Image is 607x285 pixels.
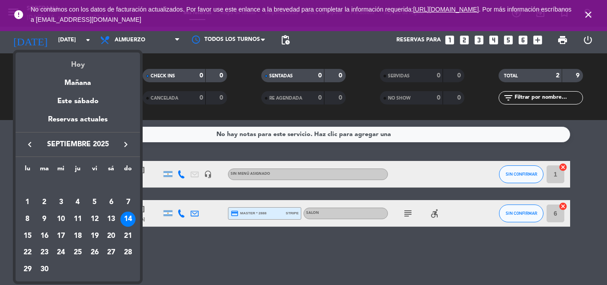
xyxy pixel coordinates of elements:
[86,164,103,177] th: viernes
[120,229,136,244] div: 21
[87,212,102,227] div: 12
[120,211,136,228] td: 14 de septiembre de 2025
[24,139,35,150] i: keyboard_arrow_left
[87,229,102,244] div: 19
[70,212,85,227] div: 11
[103,194,120,211] td: 6 de septiembre de 2025
[86,245,103,261] td: 26 de septiembre de 2025
[120,194,136,211] td: 7 de septiembre de 2025
[104,195,119,210] div: 6
[103,228,120,245] td: 20 de septiembre de 2025
[19,245,36,261] td: 22 de septiembre de 2025
[87,195,102,210] div: 5
[19,164,36,177] th: lunes
[52,164,69,177] th: miércoles
[36,261,53,278] td: 30 de septiembre de 2025
[69,194,86,211] td: 4 de septiembre de 2025
[36,245,53,261] td: 23 de septiembre de 2025
[16,71,140,89] div: Mañana
[20,245,35,261] div: 22
[69,211,86,228] td: 11 de septiembre de 2025
[104,245,119,261] div: 27
[19,177,136,194] td: SEP.
[103,211,120,228] td: 13 de septiembre de 2025
[52,194,69,211] td: 3 de septiembre de 2025
[87,245,102,261] div: 26
[37,212,52,227] div: 9
[19,228,36,245] td: 15 de septiembre de 2025
[104,229,119,244] div: 20
[86,228,103,245] td: 19 de septiembre de 2025
[19,194,36,211] td: 1 de septiembre de 2025
[104,212,119,227] div: 13
[52,211,69,228] td: 10 de septiembre de 2025
[36,164,53,177] th: martes
[86,194,103,211] td: 5 de septiembre de 2025
[16,89,140,114] div: Este sábado
[37,195,52,210] div: 2
[36,211,53,228] td: 9 de septiembre de 2025
[22,139,38,150] button: keyboard_arrow_left
[16,52,140,71] div: Hoy
[16,114,140,132] div: Reservas actuales
[38,139,118,150] span: septiembre 2025
[52,228,69,245] td: 17 de septiembre de 2025
[20,212,35,227] div: 8
[53,229,68,244] div: 17
[118,139,134,150] button: keyboard_arrow_right
[120,212,136,227] div: 14
[37,245,52,261] div: 23
[52,245,69,261] td: 24 de septiembre de 2025
[103,245,120,261] td: 27 de septiembre de 2025
[36,228,53,245] td: 16 de septiembre de 2025
[120,195,136,210] div: 7
[120,245,136,261] div: 28
[70,245,85,261] div: 25
[69,164,86,177] th: jueves
[20,262,35,277] div: 29
[37,262,52,277] div: 30
[69,228,86,245] td: 18 de septiembre de 2025
[86,211,103,228] td: 12 de septiembre de 2025
[70,195,85,210] div: 4
[20,195,35,210] div: 1
[53,245,68,261] div: 24
[36,194,53,211] td: 2 de septiembre de 2025
[103,164,120,177] th: sábado
[37,229,52,244] div: 16
[69,245,86,261] td: 25 de septiembre de 2025
[53,195,68,210] div: 3
[70,229,85,244] div: 18
[20,229,35,244] div: 15
[120,245,136,261] td: 28 de septiembre de 2025
[120,164,136,177] th: domingo
[19,211,36,228] td: 8 de septiembre de 2025
[120,228,136,245] td: 21 de septiembre de 2025
[53,212,68,227] div: 10
[120,139,131,150] i: keyboard_arrow_right
[19,261,36,278] td: 29 de septiembre de 2025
